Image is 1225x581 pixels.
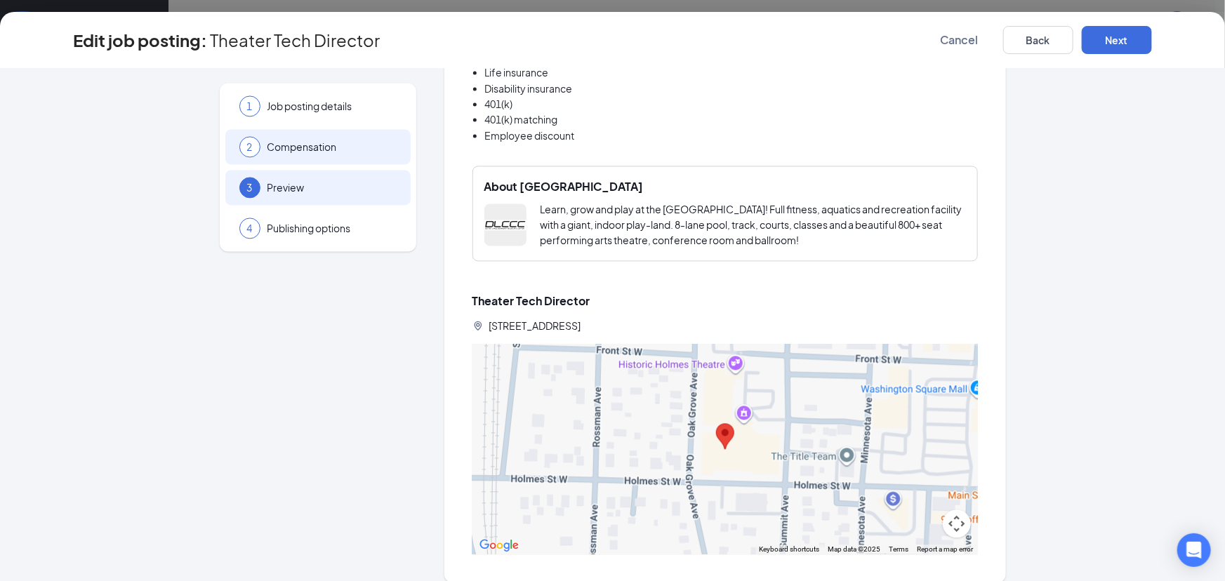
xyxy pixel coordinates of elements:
[485,65,978,80] li: Life insurance
[476,536,522,554] img: Google
[828,545,881,553] span: Map data ©2025
[472,320,484,331] svg: LocationPin
[1003,26,1073,54] button: Back
[476,536,522,554] a: Open this area in Google Maps (opens a new window)
[267,221,397,235] span: Publishing options
[541,203,964,246] span: Learn, grow and play at the [GEOGRAPHIC_DATA]! Full fitness, aquatics and recreation facility wit...
[484,179,644,194] span: About [GEOGRAPHIC_DATA]
[247,99,253,113] span: 1
[485,81,978,96] li: Disability insurance
[943,509,971,537] button: Map camera controls
[484,220,527,230] img: Detroit Lakes Community and Cultural Center
[247,180,253,194] span: 3
[267,99,397,113] span: Job posting details
[485,112,978,127] li: 401(k) matching
[247,221,253,235] span: 4
[472,166,978,261] div: About [GEOGRAPHIC_DATA]Detroit Lakes Community and Cultural CenterLearn, grow and play at the [GE...
[925,26,995,54] button: Cancel
[760,545,820,554] button: Keyboard shortcuts
[1082,26,1152,54] button: Next
[1177,533,1211,567] div: Open Intercom Messenger
[941,33,979,47] span: Cancel
[489,319,581,333] span: [STREET_ADDRESS]
[485,96,978,112] li: 401(k)
[472,293,590,308] span: Theater Tech Director
[485,128,978,143] li: Employee discount
[247,140,253,154] span: 2
[918,545,974,553] a: Report a map error
[74,28,208,52] h3: Edit job posting:
[889,545,909,553] a: Terms (opens in new tab)
[267,140,397,154] span: Compensation
[211,33,380,47] span: Theater Tech Director
[267,180,397,194] span: Preview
